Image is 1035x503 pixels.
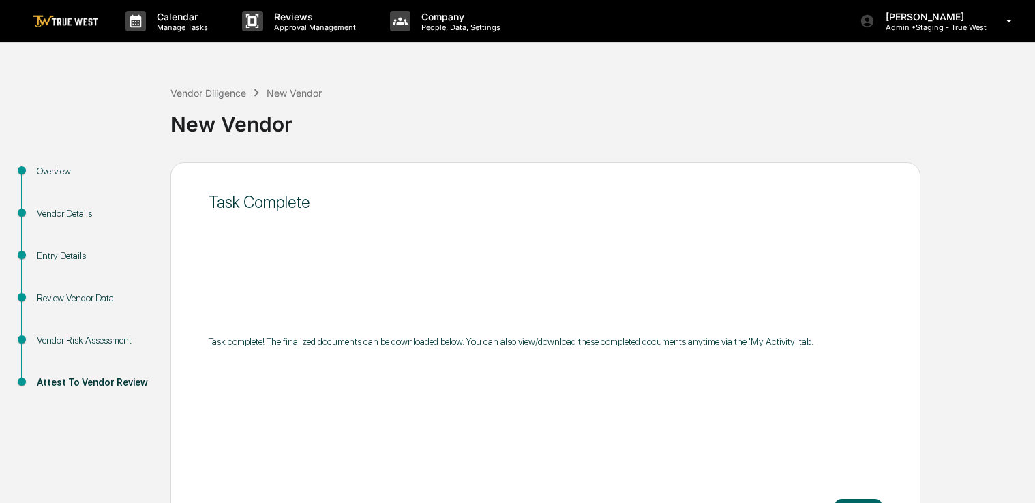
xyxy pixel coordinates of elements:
div: Task Complete [209,192,882,212]
p: People, Data, Settings [410,22,507,32]
div: Entry Details [37,249,149,263]
div: Vendor Risk Assessment [37,333,149,348]
div: Vendor Details [37,207,149,221]
div: New Vendor [170,101,1028,136]
div: Review Vendor Data [37,291,149,305]
p: Approval Management [263,22,363,32]
p: Reviews [263,11,363,22]
p: Company [410,11,507,22]
div: Vendor Diligence [170,87,246,99]
p: Calendar [146,11,215,22]
p: [PERSON_NAME] [875,11,987,22]
p: Admin • Staging - True West [875,22,987,32]
div: Attest To Vendor Review [37,376,149,390]
div: New Vendor [267,87,322,99]
p: Manage Tasks [146,22,215,32]
div: Overview [37,164,149,179]
div: Task complete! The finalized documents can be downloaded below. You can also view/download these ... [209,336,882,347]
iframe: Open customer support [991,458,1028,495]
img: logo [33,15,98,28]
